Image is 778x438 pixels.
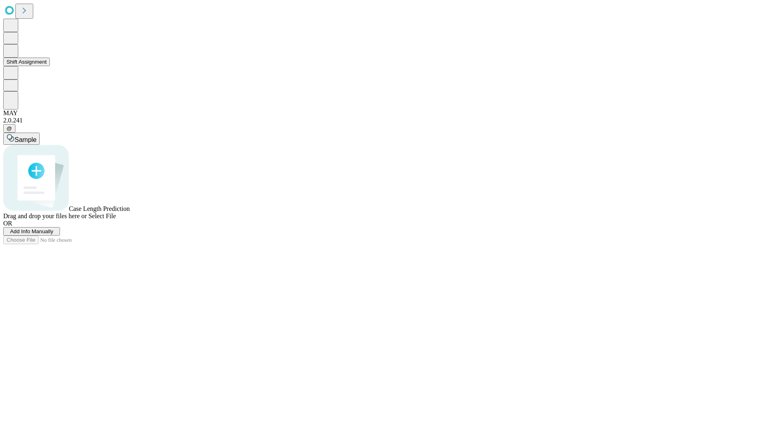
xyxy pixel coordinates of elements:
[3,109,775,117] div: MAY
[3,227,60,236] button: Add Info Manually
[88,213,116,219] span: Select File
[3,133,40,145] button: Sample
[3,58,50,66] button: Shift Assignment
[6,125,12,131] span: @
[69,205,130,212] span: Case Length Prediction
[3,117,775,124] div: 2.0.241
[10,228,53,234] span: Add Info Manually
[3,124,15,133] button: @
[3,220,12,227] span: OR
[3,213,87,219] span: Drag and drop your files here or
[15,136,36,143] span: Sample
